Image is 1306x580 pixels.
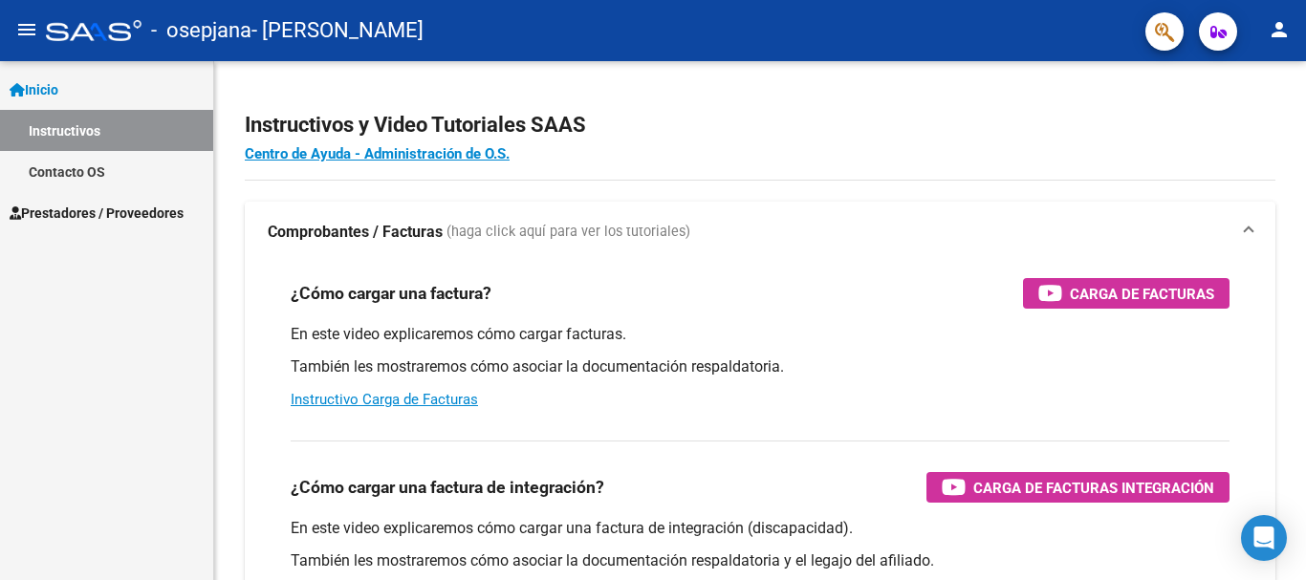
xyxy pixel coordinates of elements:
div: Open Intercom Messenger [1241,515,1287,561]
span: Carga de Facturas [1070,282,1214,306]
h3: ¿Cómo cargar una factura de integración? [291,474,604,501]
button: Carga de Facturas Integración [926,472,1230,503]
p: También les mostraremos cómo asociar la documentación respaldatoria. [291,356,1230,377]
mat-icon: menu [15,18,38,41]
p: En este video explicaremos cómo cargar una factura de integración (discapacidad). [291,518,1230,539]
strong: Comprobantes / Facturas [268,222,443,243]
span: Prestadores / Proveedores [10,203,184,224]
h3: ¿Cómo cargar una factura? [291,280,491,307]
span: Carga de Facturas Integración [973,476,1214,500]
span: Inicio [10,79,58,100]
span: (haga click aquí para ver los tutoriales) [446,222,690,243]
a: Centro de Ayuda - Administración de O.S. [245,145,510,162]
h2: Instructivos y Video Tutoriales SAAS [245,107,1275,143]
a: Instructivo Carga de Facturas [291,391,478,408]
p: También les mostraremos cómo asociar la documentación respaldatoria y el legajo del afiliado. [291,550,1230,571]
span: - [PERSON_NAME] [251,10,424,52]
span: - osepjana [151,10,251,52]
mat-expansion-panel-header: Comprobantes / Facturas (haga click aquí para ver los tutoriales) [245,202,1275,263]
p: En este video explicaremos cómo cargar facturas. [291,324,1230,345]
mat-icon: person [1268,18,1291,41]
button: Carga de Facturas [1023,278,1230,309]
